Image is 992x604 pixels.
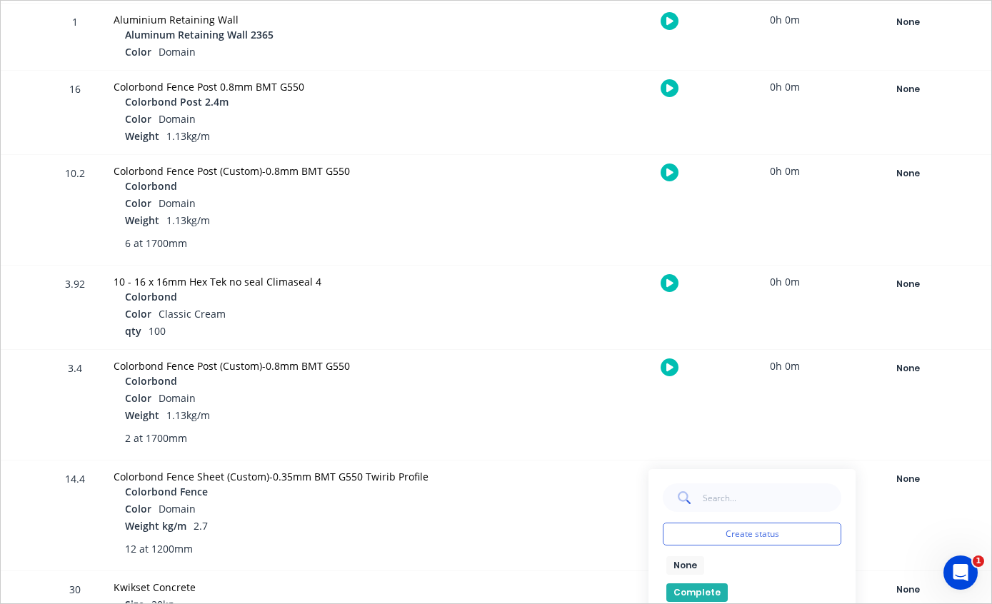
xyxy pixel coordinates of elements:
[731,71,838,103] div: 0h 0m
[54,268,96,349] div: 3.92
[159,112,196,126] span: Domain
[125,196,151,211] span: Color
[166,129,210,143] span: 1.13kg/m
[114,12,483,27] div: Aluminium Retaining Wall
[54,157,96,265] div: 10.2
[166,408,210,422] span: 1.13kg/m
[114,469,483,484] div: Colorbond Fence Sheet (Custom)-0.35mm BMT G550 Twirib Profile
[125,373,177,388] span: Colorbond
[663,523,841,545] button: Create status
[856,80,959,99] div: None
[666,556,704,575] button: None
[125,518,186,533] span: Weight kg/m
[159,391,196,405] span: Domain
[159,45,196,59] span: Domain
[114,163,483,178] div: Colorbond Fence Post (Custom)-0.8mm BMT G550
[856,580,959,599] div: None
[856,469,960,489] button: None
[159,196,196,210] span: Domain
[125,484,208,499] span: Colorbond Fence
[856,358,960,378] button: None
[666,583,728,602] button: Complete
[125,323,141,338] span: qty
[114,79,483,94] div: Colorbond Fence Post 0.8mm BMT G550
[125,541,193,556] span: 12 at 1200mm
[856,274,960,294] button: None
[731,266,838,298] div: 0h 0m
[166,213,210,227] span: 1.13kg/m
[159,307,226,321] span: Classic Cream
[856,13,959,31] div: None
[125,27,274,42] span: Aluminum Retaining Wall 2365
[856,164,959,183] div: None
[54,352,96,460] div: 3.4
[125,408,159,423] span: Weight
[943,555,978,590] iframe: Intercom live chat
[54,73,96,154] div: 16
[731,460,838,493] div: 0h 0m
[125,129,159,144] span: Weight
[731,155,838,187] div: 0h 0m
[731,4,838,36] div: 0h 0m
[973,555,984,567] span: 1
[125,44,151,59] span: Color
[114,274,483,289] div: 10 - 16 x 16mm Hex Tek no seal Climaseal 4
[114,358,483,373] div: Colorbond Fence Post (Custom)-0.8mm BMT G550
[54,6,96,70] div: 1
[856,12,960,32] button: None
[149,324,166,338] span: 100
[125,431,187,446] span: 2 at 1700mm
[125,94,229,109] span: Colorbond Post 2.4m
[125,306,151,321] span: Color
[125,213,159,228] span: Weight
[856,359,959,378] div: None
[856,163,960,183] button: None
[114,580,483,595] div: Kwikset Concrete
[125,501,151,516] span: Color
[856,580,960,600] button: None
[54,463,96,570] div: 14.4
[194,519,208,533] span: 2.7
[159,502,196,515] span: Domain
[125,111,151,126] span: Color
[702,483,841,512] input: Search...
[125,289,177,304] span: Colorbond
[856,470,959,488] div: None
[856,275,959,293] div: None
[125,391,151,406] span: Color
[856,79,960,99] button: None
[125,178,177,193] span: Colorbond
[731,350,838,382] div: 0h 0m
[125,236,187,251] span: 6 at 1700mm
